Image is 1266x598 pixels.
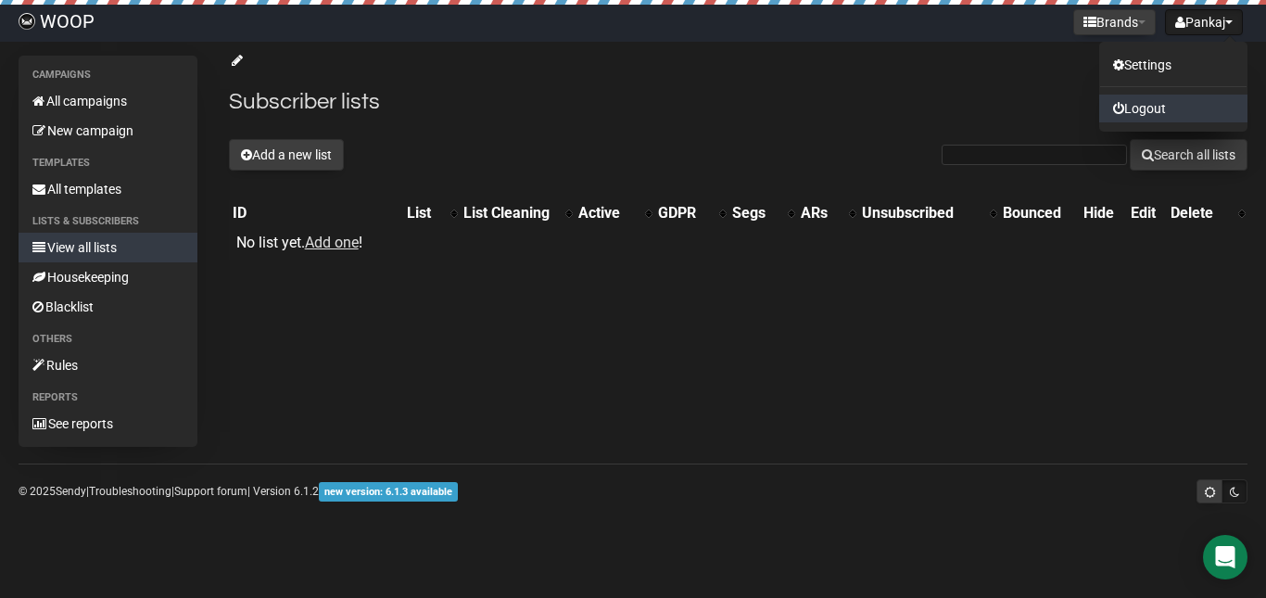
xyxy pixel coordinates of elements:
th: List: No sort applied, activate to apply an ascending sort [403,200,461,226]
a: See reports [19,409,197,439]
a: Add one [305,234,359,251]
div: List Cleaning [463,204,556,223]
th: ARs: No sort applied, activate to apply an ascending sort [797,200,858,226]
th: Hide: No sort applied, sorting is disabled [1080,200,1127,226]
a: Logout [1099,95,1247,122]
div: Segs [732,204,779,223]
li: Templates [19,152,197,174]
th: List Cleaning: No sort applied, activate to apply an ascending sort [460,200,575,226]
div: Hide [1083,204,1123,223]
th: Segs: No sort applied, activate to apply an ascending sort [728,200,797,226]
th: Delete: No sort applied, activate to apply an ascending sort [1167,200,1247,226]
th: Active: No sort applied, activate to apply an ascending sort [575,200,653,226]
a: View all lists [19,233,197,262]
button: Search all lists [1130,139,1247,171]
li: Campaigns [19,64,197,86]
h2: Subscriber lists [229,85,1247,119]
span: new version: 6.1.3 available [319,482,458,502]
div: Edit [1131,204,1163,223]
a: Settings [1099,51,1247,79]
a: All templates [19,174,197,204]
a: Rules [19,350,197,380]
button: Pankaj [1165,9,1243,35]
a: Troubleshooting [89,485,171,498]
li: Others [19,328,197,350]
a: New campaign [19,116,197,146]
button: Brands [1073,9,1156,35]
td: No list yet. ! [229,226,403,260]
a: new version: 6.1.3 available [319,485,458,498]
div: Bounced [1003,204,1077,223]
div: GDPR [658,204,710,223]
li: Lists & subscribers [19,210,197,233]
th: ID: No sort applied, sorting is disabled [229,200,403,226]
th: Edit: No sort applied, sorting is disabled [1127,200,1167,226]
li: Reports [19,387,197,409]
a: Housekeeping [19,262,197,292]
a: Sendy [56,485,86,498]
div: Delete [1171,204,1229,223]
a: Blacklist [19,292,197,322]
th: Unsubscribed: No sort applied, activate to apply an ascending sort [858,200,999,226]
div: List [407,204,442,223]
div: Unsubscribed [862,204,981,223]
th: GDPR: No sort applied, activate to apply an ascending sort [654,200,728,226]
div: Active [578,204,635,223]
img: 4d925a9fe92a8a7b5f21e009425b0952 [19,13,35,30]
p: © 2025 | | | Version 6.1.2 [19,481,458,502]
div: ID [233,204,399,223]
div: ARs [801,204,840,223]
button: Add a new list [229,139,344,171]
a: Support forum [174,485,247,498]
th: Bounced: No sort applied, sorting is disabled [999,200,1081,226]
div: Open Intercom Messenger [1203,535,1247,579]
a: All campaigns [19,86,197,116]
